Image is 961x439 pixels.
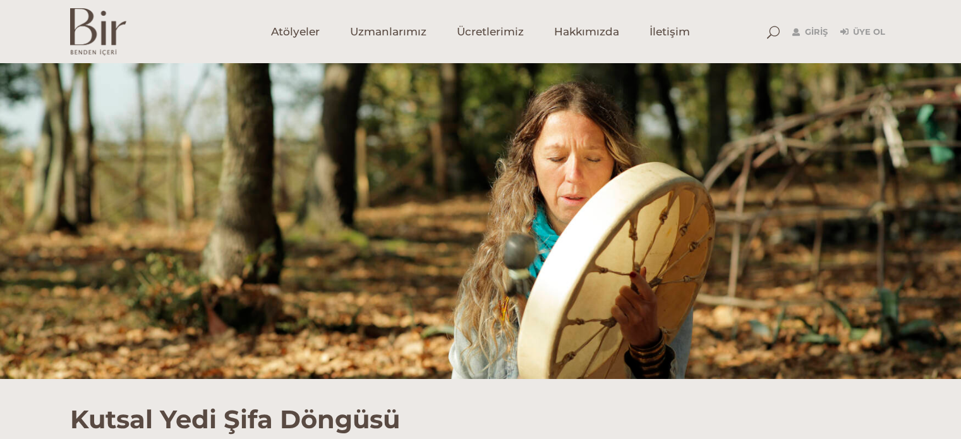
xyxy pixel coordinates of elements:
[792,25,828,40] a: Giriş
[650,25,690,39] span: İletişim
[840,25,885,40] a: Üye Ol
[271,25,320,39] span: Atölyeler
[70,379,891,435] h1: Kutsal Yedi Şifa Döngüsü
[554,25,619,39] span: Hakkımızda
[457,25,524,39] span: Ücretlerimiz
[350,25,426,39] span: Uzmanlarımız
